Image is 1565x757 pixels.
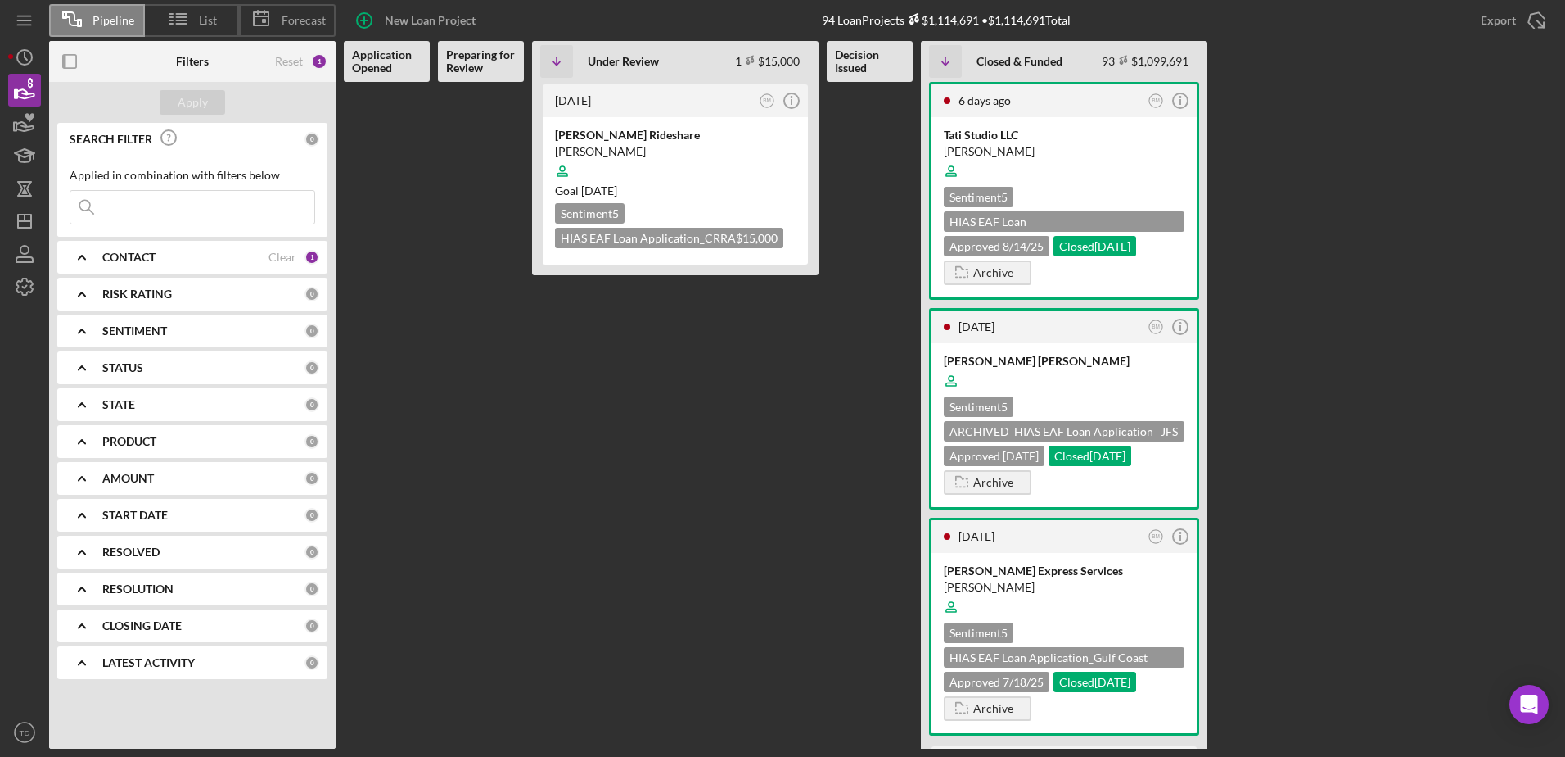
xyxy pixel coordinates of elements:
div: Sentiment 5 [944,397,1013,417]
button: TD [8,716,41,749]
div: 93 $1,099,691 [1102,54,1188,68]
div: [PERSON_NAME] [PERSON_NAME] [944,353,1184,369]
b: Under Review [588,55,659,68]
div: Sentiment 5 [944,623,1013,643]
b: PRODUCT [102,435,156,448]
b: RISK RATING [102,288,172,301]
a: 6 days agoBMTati Studio LLC[PERSON_NAME]Sentiment5HIAS EAF Loan Application_[US_STATE]$2,000Appro... [929,82,1199,300]
text: TD [20,728,30,737]
div: Clear [268,251,296,264]
div: Sentiment 5 [555,203,625,224]
div: 0 [304,471,319,486]
div: 0 [304,545,319,560]
div: 0 [304,434,319,449]
b: Filters [176,55,209,68]
b: SENTIMENT [102,324,167,338]
div: 0 [304,397,319,412]
div: HIAS EAF Loan Application_CRRA $15,000 [555,228,783,248]
div: 0 [304,287,319,301]
div: 1 [304,250,319,265]
a: [DATE]BM[PERSON_NAME] Express Services[PERSON_NAME]Sentiment5HIAS EAF Loan Application_Gulf Coast... [929,518,1199,736]
div: HIAS EAF Loan Application_Gulf Coast JFCS $8,000 [944,647,1184,668]
a: [DATE]BM[PERSON_NAME] Rideshare[PERSON_NAME]Goal [DATE]Sentiment5HIAS EAF Loan Application_CRRA$1... [540,82,810,267]
button: BM [1145,526,1167,548]
time: 2025-08-15 19:39 [555,93,591,107]
span: List [199,14,217,27]
time: 2025-07-12 17:04 [958,529,994,543]
div: $1,114,691 [904,13,979,27]
b: Preparing for Review [446,48,516,75]
div: [PERSON_NAME] [944,579,1184,596]
div: Approved 7/18/25 [944,672,1049,692]
b: STATE [102,398,135,411]
b: START DATE [102,509,168,522]
b: LATEST ACTIVITY [102,656,195,669]
b: RESOLUTION [102,582,174,596]
div: HIAS EAF Loan Application_[US_STATE] $2,000 [944,211,1184,232]
div: Apply [178,90,208,115]
div: 1 [311,53,327,70]
time: 10/14/2025 [581,184,617,197]
div: 0 [304,132,319,147]
div: Archive [973,261,1013,285]
div: 1 $15,000 [735,54,800,68]
span: Goal [555,184,617,197]
b: Closed & Funded [976,55,1062,68]
div: 94 Loan Projects • $1,114,691 Total [822,13,1071,27]
div: ARCHIVED_HIAS EAF Loan Application _JFS [PERSON_NAME][GEOGRAPHIC_DATA] $13,000 [944,421,1184,442]
time: 2025-07-16 19:27 [958,320,994,333]
b: SEARCH FILTER [70,133,152,146]
b: CONTACT [102,251,156,264]
b: RESOLVED [102,546,160,559]
time: 2025-08-17 03:32 [958,93,1011,107]
button: Export [1464,4,1557,37]
b: Application Opened [352,48,422,75]
div: Archive [973,696,1013,721]
div: Applied in combination with filters below [70,169,315,182]
button: Apply [160,90,225,115]
div: 0 [304,324,319,338]
a: [DATE]BM[PERSON_NAME] [PERSON_NAME]Sentiment5ARCHIVED_HIAS EAF Loan Application _JFS [PERSON_NAME... [929,308,1199,510]
span: Pipeline [92,14,134,27]
div: Reset [275,55,303,68]
text: BM [1152,324,1160,329]
div: Sentiment 5 [944,187,1013,207]
div: 0 [304,655,319,670]
div: [PERSON_NAME] Rideshare [555,127,796,143]
div: Tati Studio LLC [944,127,1184,143]
div: Approved 8/14/25 [944,236,1049,256]
div: 0 [304,619,319,633]
div: Closed [DATE] [1053,236,1136,256]
div: [PERSON_NAME] [944,143,1184,160]
button: BM [1145,90,1167,112]
button: Archive [944,696,1031,721]
button: Archive [944,261,1031,285]
div: [PERSON_NAME] [555,143,796,160]
text: BM [1152,533,1160,539]
b: STATUS [102,361,143,374]
b: Decision Issued [835,48,904,75]
div: Export [1481,4,1516,37]
div: Open Intercom Messenger [1509,685,1549,724]
div: 0 [304,360,319,375]
div: New Loan Project [385,4,476,37]
button: New Loan Project [344,4,492,37]
button: Archive [944,470,1031,495]
text: BM [1152,97,1160,103]
div: Closed [DATE] [1053,672,1136,692]
span: Forecast [282,14,326,27]
button: BM [1145,316,1167,338]
div: 0 [304,508,319,523]
div: 0 [304,582,319,596]
div: Closed [DATE] [1049,446,1131,466]
text: BM [763,97,771,103]
button: BM [756,90,778,112]
div: Archive [973,470,1013,495]
div: Approved [DATE] [944,446,1044,466]
b: AMOUNT [102,472,154,485]
div: [PERSON_NAME] Express Services [944,563,1184,579]
b: CLOSING DATE [102,619,182,632]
